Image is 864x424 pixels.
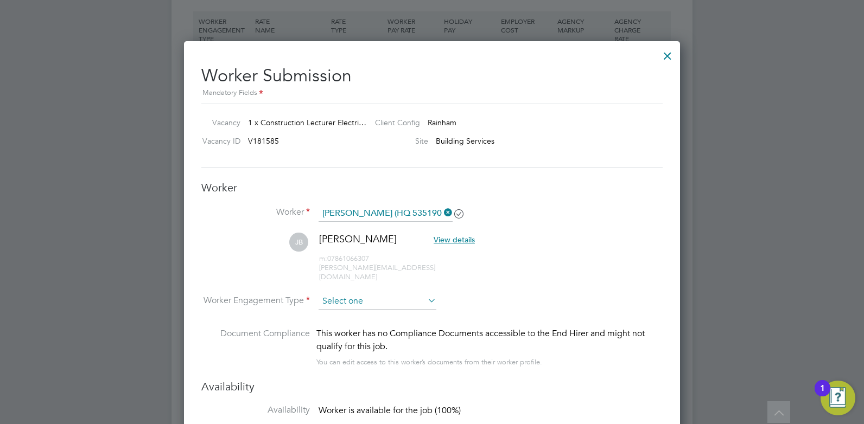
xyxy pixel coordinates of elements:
[289,233,308,252] span: JB
[319,205,453,222] input: Search for...
[319,233,397,245] span: [PERSON_NAME]
[201,56,663,99] h2: Worker Submission
[366,118,420,127] label: Client Config
[248,136,279,146] span: V181585
[319,254,369,263] span: 07861066307
[201,181,663,195] h3: Worker
[820,388,825,402] div: 1
[201,295,310,306] label: Worker Engagement Type
[319,254,327,263] span: m:
[197,136,240,146] label: Vacancy ID
[201,87,663,99] div: Mandatory Fields
[821,381,855,415] button: Open Resource Center, 1 new notification
[197,118,240,127] label: Vacancy
[434,235,475,245] span: View details
[316,327,663,353] div: This worker has no Compliance Documents accessible to the End Hirer and might not qualify for thi...
[201,207,310,218] label: Worker
[319,263,435,281] span: [PERSON_NAME][EMAIL_ADDRESS][DOMAIN_NAME]
[436,136,494,146] span: Building Services
[319,293,436,310] input: Select one
[428,118,456,127] span: Rainham
[201,404,310,416] label: Availability
[201,327,310,367] label: Document Compliance
[319,405,461,416] span: Worker is available for the job (100%)
[316,356,542,369] div: You can edit access to this worker’s documents from their worker profile.
[248,118,366,127] span: 1 x Construction Lecturer Electri…
[201,380,663,394] h3: Availability
[366,136,428,146] label: Site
